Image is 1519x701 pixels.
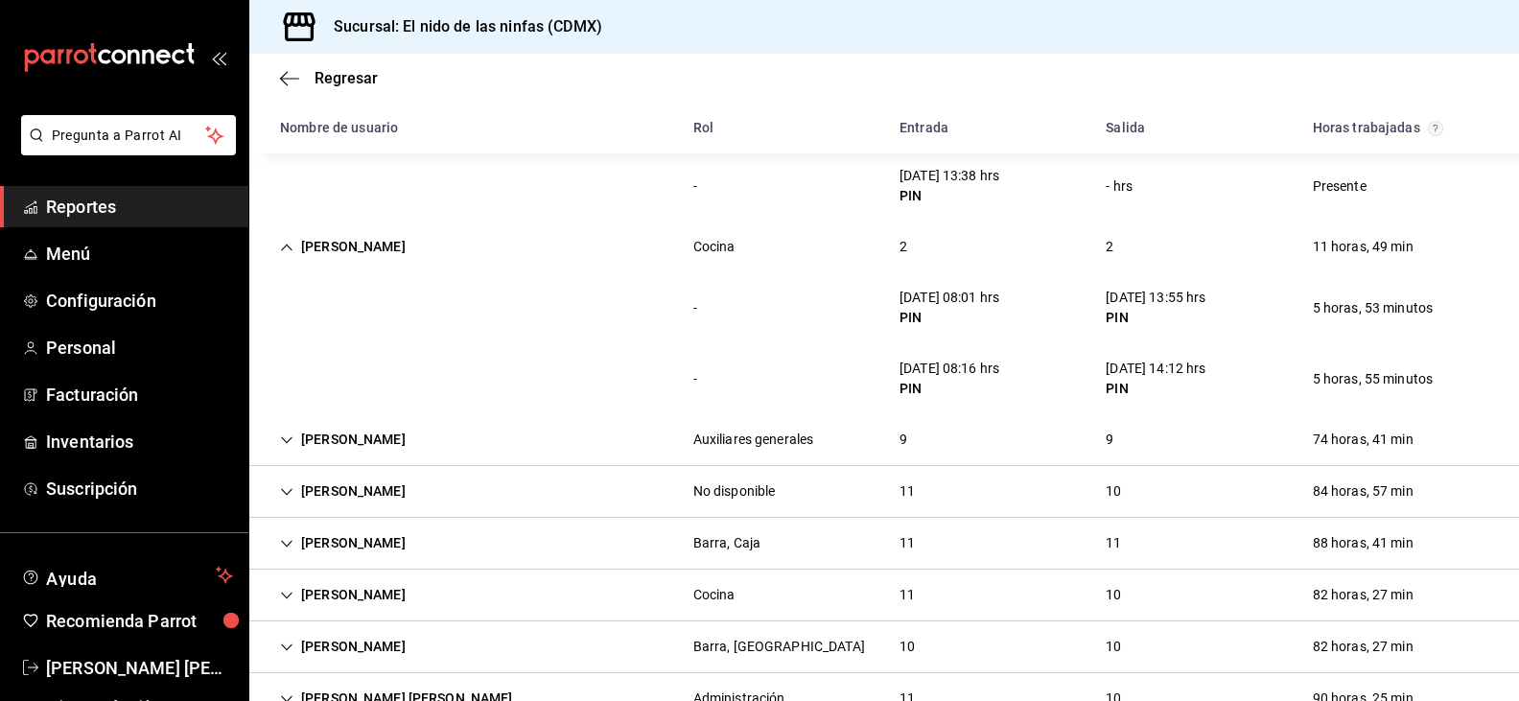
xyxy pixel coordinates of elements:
div: Cell [1090,229,1129,265]
span: Configuración [46,288,233,314]
div: Cell [884,474,930,509]
div: Cell [265,300,295,315]
div: - [693,176,697,197]
div: Cell [1297,577,1429,613]
div: Cell [265,371,295,386]
div: Row [249,272,1519,343]
div: HeadCell [1090,110,1297,146]
div: - [693,369,697,389]
div: [DATE] 08:01 hrs [900,288,999,308]
div: Cocina [693,237,736,257]
div: Cell [265,474,421,509]
div: No disponible [693,481,776,502]
div: Cell [1297,422,1429,457]
div: Cell [265,577,421,613]
h3: Sucursal: El nido de las ninfas (CDMX) [318,15,602,38]
div: Row [249,621,1519,673]
div: Cell [265,526,421,561]
svg: El total de horas trabajadas por usuario es el resultado de la suma redondeada del registro de ho... [1428,121,1443,136]
button: Regresar [280,69,378,87]
span: [PERSON_NAME] [PERSON_NAME] [46,655,233,681]
span: Inventarios [46,429,233,455]
div: HeadCell [1297,110,1504,146]
div: Barra, [GEOGRAPHIC_DATA] [693,637,865,657]
div: Row [249,518,1519,570]
div: Row [249,222,1519,272]
div: Cell [884,229,923,265]
div: [DATE] 14:12 hrs [1106,359,1205,379]
div: Cell [1297,526,1429,561]
div: Cell [884,351,1015,407]
div: Cell [884,526,930,561]
div: Cell [1297,169,1382,204]
div: Cell [1297,629,1429,665]
div: Cell [1297,362,1449,397]
div: Cell [1090,422,1129,457]
div: Cell [265,229,421,265]
div: Barra, Caja [693,533,760,553]
div: Row [249,466,1519,518]
div: Cell [265,422,421,457]
a: Pregunta a Parrot AI [13,139,236,159]
div: PIN [900,308,999,328]
div: Cell [678,422,830,457]
div: Cell [1297,229,1429,265]
div: Head [249,103,1519,153]
div: HeadCell [678,110,884,146]
div: Cell [265,629,421,665]
div: Cell [884,577,930,613]
div: Cocina [693,585,736,605]
div: PIN [1106,379,1205,399]
div: Cell [1090,280,1221,336]
span: Suscripción [46,476,233,502]
div: Row [249,151,1519,222]
button: open_drawer_menu [211,50,226,65]
span: Reportes [46,194,233,220]
div: Auxiliares generales [693,430,814,450]
span: Pregunta a Parrot AI [52,126,206,146]
div: HeadCell [884,110,1090,146]
div: Row [249,414,1519,466]
span: Ayuda [46,564,208,587]
div: Row [249,570,1519,621]
div: Cell [1090,351,1221,407]
div: Cell [678,577,751,613]
div: [DATE] 13:55 hrs [1106,288,1205,308]
div: Cell [1090,629,1136,665]
div: Row [249,343,1519,414]
div: Cell [678,169,713,204]
button: Pregunta a Parrot AI [21,115,236,155]
div: [DATE] 13:38 hrs [900,166,999,186]
div: Cell [265,178,295,194]
div: PIN [900,379,999,399]
span: Menú [46,241,233,267]
div: Cell [678,229,751,265]
div: Cell [884,280,1015,336]
div: Cell [1090,169,1148,204]
div: Cell [1090,474,1136,509]
div: Cell [884,158,1015,214]
div: Cell [1297,474,1429,509]
div: Cell [1090,526,1136,561]
span: Personal [46,335,233,361]
div: Cell [884,422,923,457]
div: Cell [678,362,713,397]
div: - [693,298,697,318]
div: PIN [1106,308,1205,328]
div: Cell [678,629,880,665]
div: Cell [678,291,713,326]
div: Cell [884,629,930,665]
span: Facturación [46,382,233,408]
span: Regresar [315,69,378,87]
div: Cell [1297,291,1449,326]
div: HeadCell [265,110,678,146]
div: Cell [678,526,776,561]
div: PIN [900,186,999,206]
div: Cell [678,474,791,509]
div: - hrs [1106,176,1133,197]
div: Cell [1090,577,1136,613]
span: Recomienda Parrot [46,608,233,634]
div: [DATE] 08:16 hrs [900,359,999,379]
